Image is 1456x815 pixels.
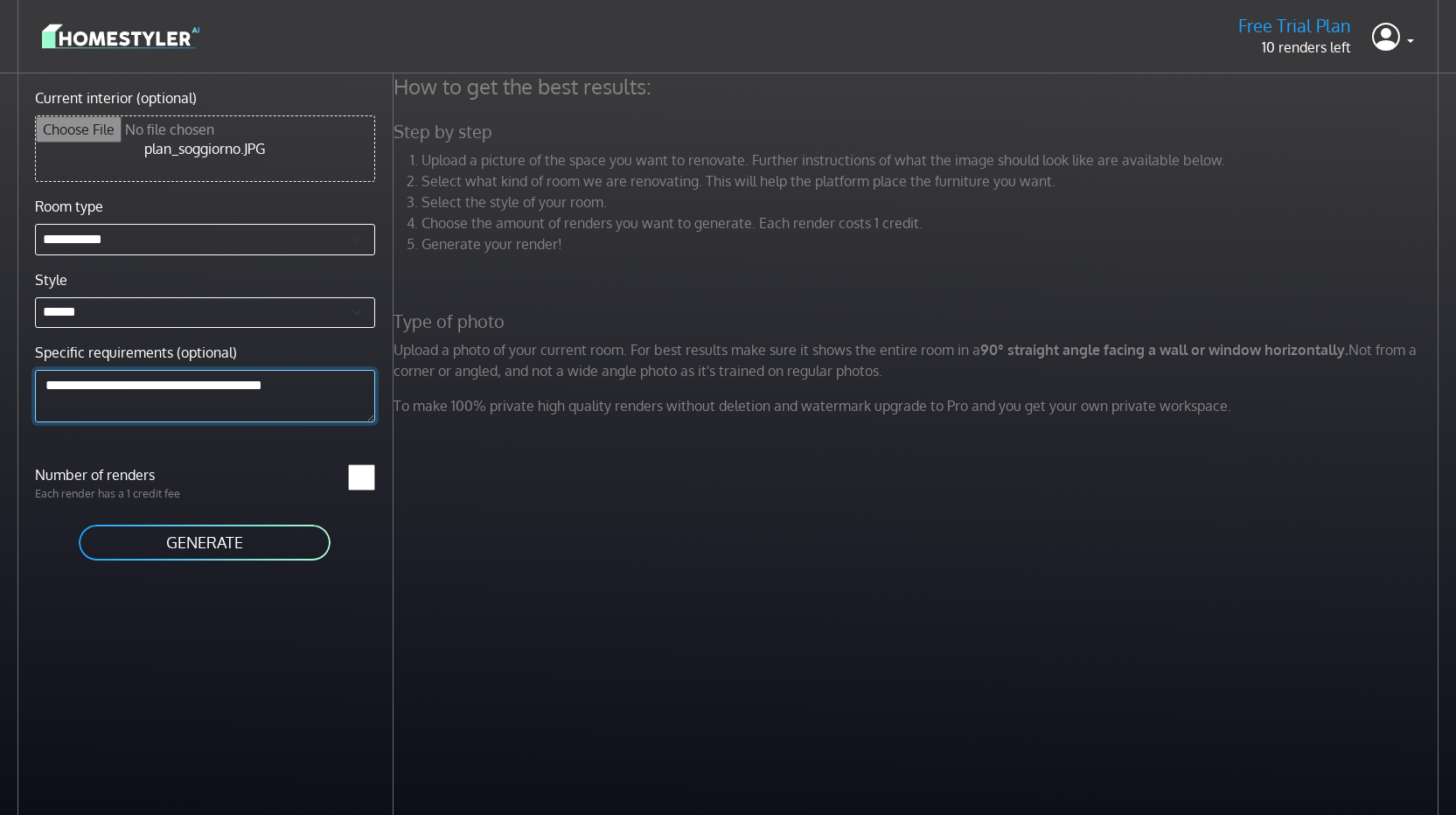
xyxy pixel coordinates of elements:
li: Select the style of your room. [421,192,1443,212]
h5: Step by step [383,121,1453,143]
label: Style [35,269,67,290]
h4: How to get the best results: [383,73,1453,100]
button: GENERATE [77,523,332,562]
p: Each render has a 1 credit fee [24,485,205,502]
p: 10 renders left [1238,37,1351,58]
strong: 90° straight angle facing a wall or window horizontally. [980,341,1348,359]
li: Select what kind of room we are renovating. This will help the platform place the furniture you w... [421,171,1443,192]
label: Number of renders [24,464,205,485]
label: Specific requirements (optional) [35,342,237,363]
li: Generate your render! [421,233,1443,254]
label: Room type [35,196,103,217]
h5: Free Trial Plan [1238,15,1351,37]
img: logo-3de290ba35641baa71223ecac5eacb59cb85b4c7fdf211dc9aaecaaee71ea2f8.svg [42,21,199,52]
label: Current interior (optional) [35,87,197,108]
li: Upload a picture of the space you want to renovate. Further instructions of what the image should... [421,150,1443,171]
p: Upload a photo of your current room. For best results make sure it shows the entire room in a Not... [383,339,1453,381]
h5: Type of photo [383,310,1453,332]
li: Choose the amount of renders you want to generate. Each render costs 1 credit. [421,212,1443,233]
p: To make 100% private high quality renders without deletion and watermark upgrade to Pro and you g... [383,395,1453,416]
